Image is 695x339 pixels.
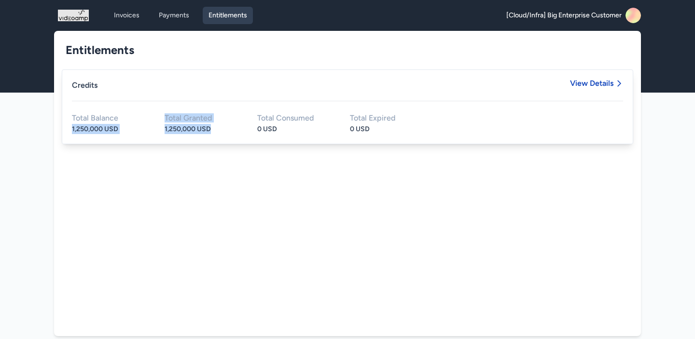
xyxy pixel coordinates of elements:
a: Invoices [108,7,145,24]
a: Payments [153,7,195,24]
div: 1,250,000 USD [72,124,149,134]
span: [Cloud/Infra] Big Enterprise Customer [506,11,622,20]
h1: Entitlements [66,42,622,58]
div: 1,250,000 USD [165,124,242,134]
div: Total Granted [165,114,242,122]
div: 0 USD [257,124,334,134]
a: [Cloud/Infra] Big Enterprise Customer [506,8,641,23]
span: View Details [570,80,613,87]
img: logo_1757534123.png [58,8,89,23]
div: 0 USD [350,124,427,134]
div: Total Balance [72,114,149,122]
a: View Details [570,80,623,87]
div: Total Expired [350,114,427,122]
div: Credits [72,80,97,101]
a: Entitlements [203,7,253,24]
div: Total Consumed [257,114,334,122]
